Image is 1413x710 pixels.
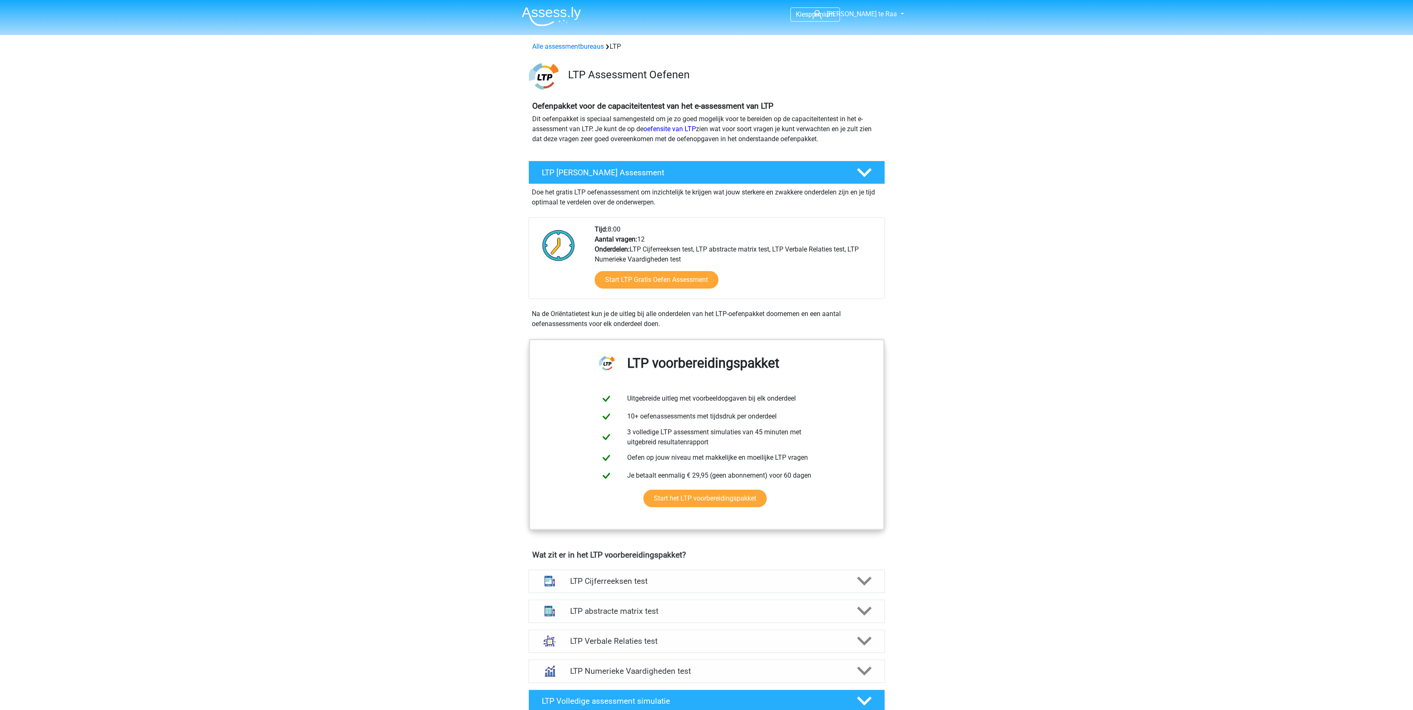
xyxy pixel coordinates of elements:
b: Oefenpakket voor de capaciteitentest van het e-assessment van LTP [532,101,773,111]
img: numeriek redeneren [539,660,561,682]
div: 8:00 12 LTP Cijferreeksen test, LTP abstracte matrix test, LTP Verbale Relaties test, LTP Numerie... [588,224,884,299]
span: Kies [796,10,808,18]
h4: LTP Verbale Relaties test [570,636,843,646]
h4: LTP abstracte matrix test [570,606,843,616]
a: Start LTP Gratis Oefen Assessment [595,271,718,289]
a: Start het LTP voorbereidingspakket [643,490,767,507]
h4: Wat zit er in het LTP voorbereidingspakket? [532,550,881,560]
a: analogieen LTP Verbale Relaties test [525,630,888,653]
h4: LTP Cijferreeksen test [570,576,843,586]
img: Assessly [522,7,581,26]
div: Doe het gratis LTP oefenassessment om inzichtelijk te krijgen wat jouw sterkere en zwakkere onder... [528,184,885,207]
a: [PERSON_NAME] te Raa [809,9,898,19]
img: cijferreeksen [539,570,561,592]
b: Tijd: [595,225,608,233]
a: numeriek redeneren LTP Numerieke Vaardigheden test [525,660,888,683]
div: LTP [529,42,885,52]
a: Alle assessmentbureaus [532,42,604,50]
a: LTP [PERSON_NAME] Assessment [525,161,888,184]
img: abstracte matrices [539,600,561,622]
a: abstracte matrices LTP abstracte matrix test [525,600,888,623]
div: Na de Oriëntatietest kun je de uitleg bij alle onderdelen van het LTP-oefenpakket doornemen en ee... [528,309,885,329]
img: ltp.png [529,62,558,91]
a: oefensite van LTP [643,125,696,133]
span: premium [808,10,835,18]
a: Kiespremium [791,9,840,20]
p: Dit oefenpakket is speciaal samengesteld om je zo goed mogelijk voor te bereiden op de capaciteit... [532,114,881,144]
b: Onderdelen: [595,245,630,253]
h4: LTP [PERSON_NAME] Assessment [542,168,843,177]
img: Klok [538,224,580,266]
a: cijferreeksen LTP Cijferreeksen test [525,570,888,593]
b: Aantal vragen: [595,235,637,243]
span: [PERSON_NAME] te Raa [827,10,897,18]
img: analogieen [539,630,561,652]
h3: LTP Assessment Oefenen [568,68,878,81]
h4: LTP Numerieke Vaardigheden test [570,666,843,676]
h4: LTP Volledige assessment simulatie [542,696,843,706]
